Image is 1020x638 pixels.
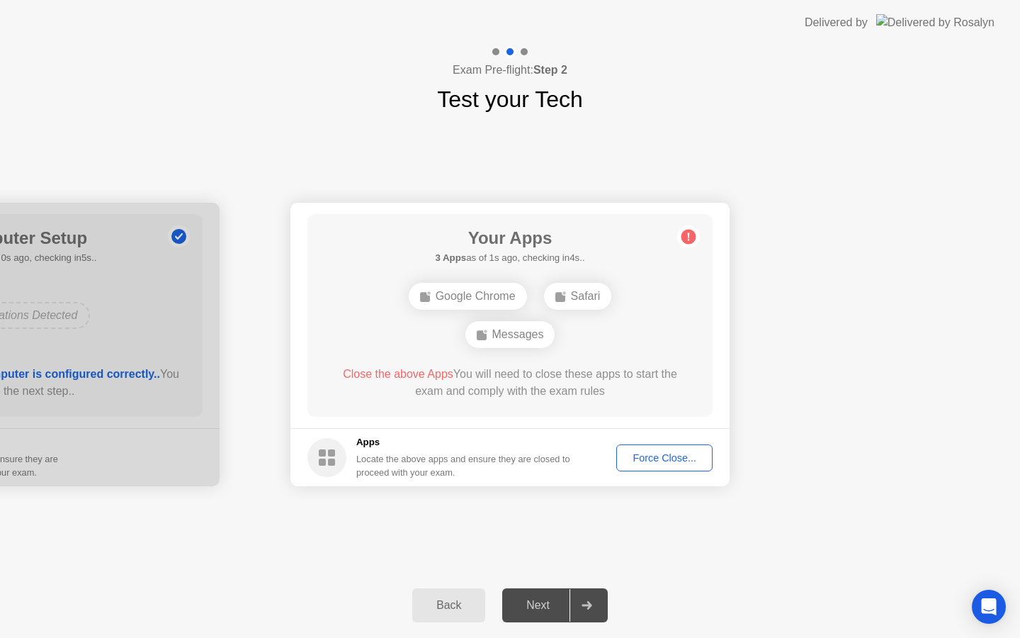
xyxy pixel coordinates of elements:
[972,590,1006,624] div: Open Intercom Messenger
[416,599,481,612] div: Back
[412,588,485,622] button: Back
[453,62,567,79] h4: Exam Pre-flight:
[435,251,584,265] h5: as of 1s ago, checking in4s..
[356,452,571,479] div: Locate the above apps and ensure they are closed to proceed with your exam.
[343,368,453,380] span: Close the above Apps
[621,452,708,464] div: Force Close...
[435,252,466,263] b: 3 Apps
[328,366,693,400] div: You will need to close these apps to start the exam and comply with the exam rules
[533,64,567,76] b: Step 2
[876,14,994,30] img: Delivered by Rosalyn
[506,599,569,612] div: Next
[435,225,584,251] h1: Your Apps
[502,588,608,622] button: Next
[544,283,612,310] div: Safari
[465,321,555,348] div: Messages
[616,444,713,471] button: Force Close...
[356,435,571,449] h5: Apps
[437,82,583,116] h1: Test your Tech
[409,283,527,310] div: Google Chrome
[805,14,868,31] div: Delivered by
